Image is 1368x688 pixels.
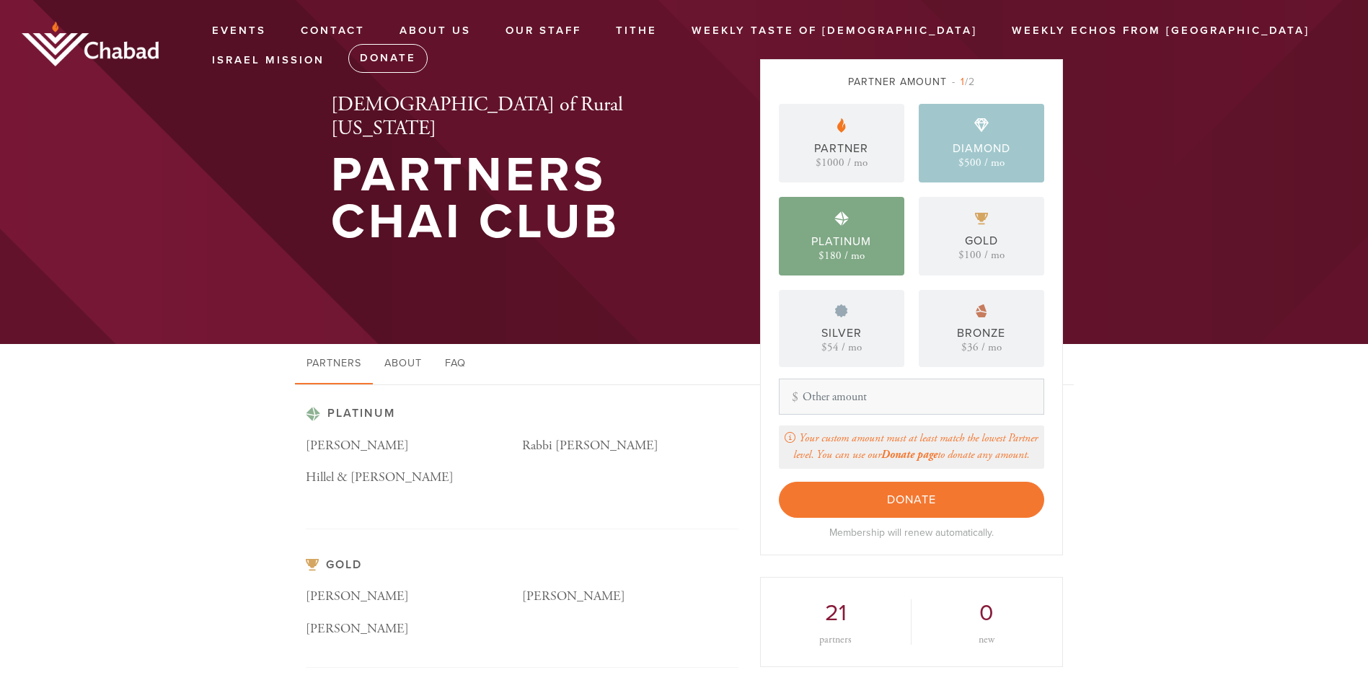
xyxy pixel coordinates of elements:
a: Contact [290,17,376,45]
div: Gold [965,232,998,250]
h1: Partners Chai Club [331,152,713,245]
a: Events [201,17,277,45]
div: Diamond [953,140,1010,157]
img: logo_half.png [22,22,159,66]
div: new [933,635,1041,645]
div: $180 / mo [818,250,865,261]
div: Partner [814,140,868,157]
div: Membership will renew automatically. [779,525,1044,540]
div: partners [782,635,889,645]
div: $54 / mo [821,342,862,353]
div: Silver [821,325,862,342]
div: $1000 / mo [816,157,868,168]
p: Rabbi [PERSON_NAME] [522,436,738,457]
div: $500 / mo [958,157,1005,168]
img: pp-diamond.svg [974,118,989,133]
p: Hillel & [PERSON_NAME] [306,467,522,488]
img: pp-platinum.svg [834,211,849,226]
a: Tithe [605,17,668,45]
input: Donate [779,482,1044,518]
a: Donate [348,44,428,73]
a: Our Staff [495,17,592,45]
a: Donate page [881,448,937,462]
img: pp-silver.svg [835,304,848,317]
p: [PERSON_NAME] [306,436,522,457]
div: $100 / mo [958,250,1005,260]
h3: Platinum [306,407,738,421]
div: $36 / mo [961,342,1002,353]
a: Weekly Taste of [DEMOGRAPHIC_DATA] [681,17,988,45]
a: Israel Mission [201,47,335,74]
div: Your custom amount must at least match the lowest Partner level. You can use our to donate any am... [779,425,1044,469]
img: pp-gold.svg [975,213,988,225]
span: [PERSON_NAME] [306,588,409,604]
img: pp-platinum.svg [306,407,320,421]
a: About Us [389,17,482,45]
h2: [DEMOGRAPHIC_DATA] of Rural [US_STATE] [331,93,713,141]
a: Partners [295,344,373,384]
div: Bronze [957,325,1005,342]
p: [PERSON_NAME] [522,586,738,607]
a: Weekly Echos from [GEOGRAPHIC_DATA] [1001,17,1320,45]
img: pp-partner.svg [837,118,846,133]
h2: 21 [782,599,889,627]
h3: Gold [306,558,738,572]
span: [PERSON_NAME] [306,620,409,637]
h2: 0 [933,599,1041,627]
img: pp-bronze.svg [976,304,987,317]
input: Other amount [779,379,1044,415]
a: FAQ [433,344,477,384]
div: Platinum [811,233,871,250]
a: About [373,344,433,384]
img: pp-gold.svg [306,559,319,571]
